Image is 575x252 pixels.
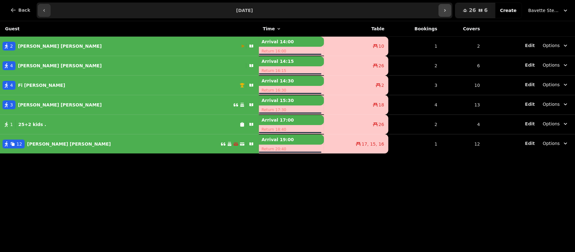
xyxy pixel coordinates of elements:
span: Create [500,8,517,13]
button: Edit [525,42,535,49]
button: Options [539,99,572,110]
p: Return 16:30 [259,86,324,95]
th: Table [324,21,388,37]
button: Edit [525,81,535,88]
p: [PERSON_NAME] [PERSON_NAME] [18,63,102,69]
button: Edit [525,121,535,127]
td: 3 [388,75,441,95]
p: [PERSON_NAME] [PERSON_NAME] [27,141,111,147]
p: Arrival 14:15 [259,56,324,66]
span: 10 [379,43,384,49]
span: Options [543,121,560,127]
span: Options [543,62,560,68]
button: Options [539,59,572,71]
p: 25+2 kids . [18,121,46,128]
button: Edit [525,101,535,107]
span: 6 [484,8,488,13]
span: 26 [379,121,384,128]
p: [PERSON_NAME] [PERSON_NAME] [18,102,102,108]
span: Edit [525,43,535,48]
p: Return 20:40 [259,145,324,153]
span: 26 [379,63,384,69]
span: 1 [10,121,13,128]
p: Arrival 19:00 [259,135,324,145]
td: 1 [388,134,441,153]
p: Arrival 17:00 [259,115,324,125]
button: Create [495,3,522,18]
p: Return 16:00 [259,47,324,56]
span: 3 [10,102,13,108]
span: Time [263,26,275,32]
td: 6 [441,56,484,75]
th: Bookings [388,21,441,37]
p: [PERSON_NAME] [PERSON_NAME] [18,43,102,49]
button: Options [539,40,572,51]
span: 12 [16,141,22,147]
button: Bavette Steakhouse - [PERSON_NAME] [524,5,572,16]
span: 4 [10,63,13,69]
p: Return 16:15 [259,66,324,75]
span: Edit [525,102,535,106]
td: 13 [441,95,484,115]
span: Options [543,42,560,49]
button: Options [539,138,572,149]
span: Options [543,101,560,107]
button: 266 [455,3,495,18]
p: Return 17:30 [259,105,324,114]
p: Arrival 14:30 [259,76,324,86]
span: 4 [10,82,13,88]
td: 4 [388,95,441,115]
span: Edit [525,141,535,146]
button: Options [539,79,572,90]
td: 2 [388,115,441,134]
p: Return 18:40 [259,125,324,134]
button: Edit [525,140,535,147]
span: 17, 15, 16 [362,141,384,147]
th: Covers [441,21,484,37]
td: 2 [441,37,484,56]
td: 10 [441,75,484,95]
p: Fi [PERSON_NAME] [18,82,65,88]
td: 2 [388,56,441,75]
button: Edit [525,62,535,68]
p: Arrival 14:00 [259,37,324,47]
span: 26 [469,8,476,13]
span: 18 [379,102,384,108]
span: 2 [10,43,13,49]
td: 12 [441,134,484,153]
span: 2 [381,82,384,88]
button: Options [539,118,572,129]
span: Edit [525,122,535,126]
span: Edit [525,63,535,67]
p: Arrival 15:30 [259,95,324,105]
span: Options [543,81,560,88]
span: Bavette Steakhouse - [PERSON_NAME] [528,7,560,14]
span: Back [18,8,30,12]
td: 1 [388,37,441,56]
button: Time [263,26,281,32]
button: Back [5,3,35,18]
span: Options [543,140,560,147]
span: Edit [525,82,535,87]
td: 4 [441,115,484,134]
